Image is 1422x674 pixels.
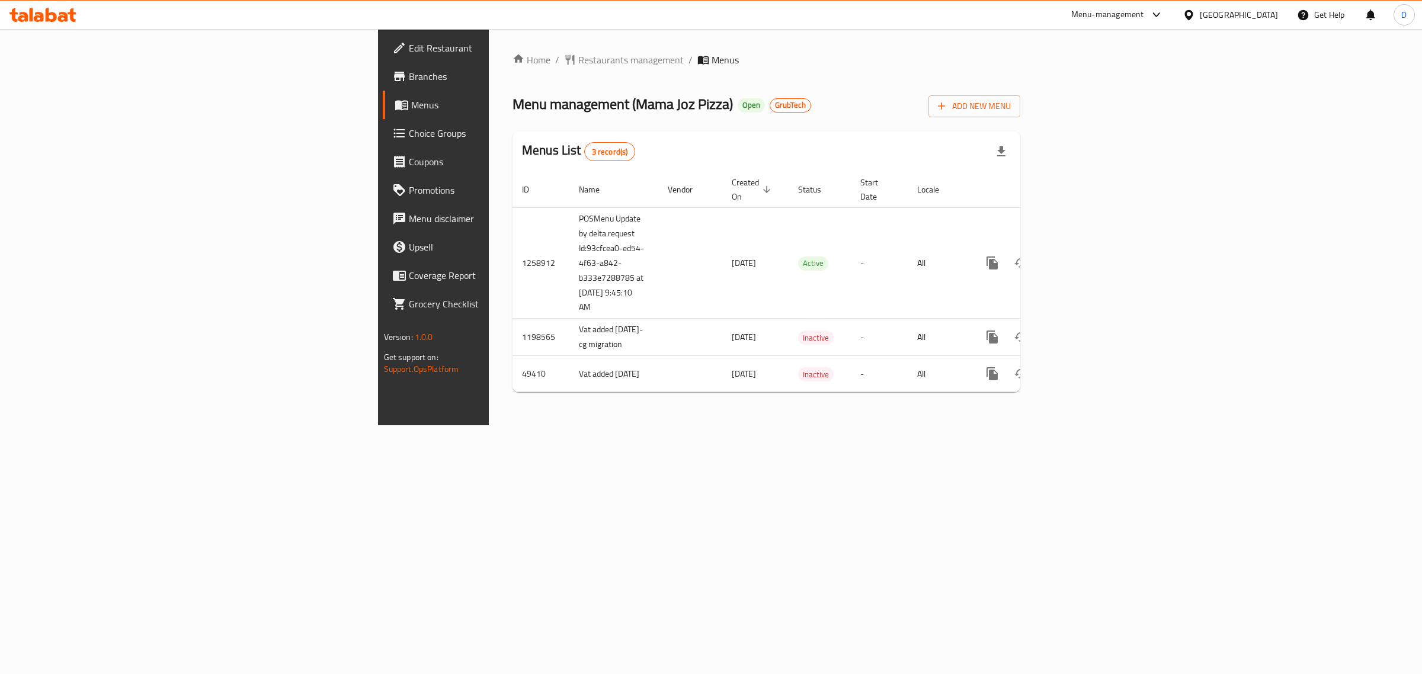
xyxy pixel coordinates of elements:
span: 1.0.0 [415,329,433,345]
div: Menu-management [1071,8,1144,22]
td: - [851,319,908,356]
span: Open [738,100,765,110]
a: Promotions [383,176,616,204]
a: Menu disclaimer [383,204,616,233]
th: Actions [969,172,1101,208]
button: more [978,249,1007,277]
h2: Menus List [522,142,635,161]
a: Grocery Checklist [383,290,616,318]
span: D [1401,8,1407,21]
td: - [851,207,908,319]
a: Edit Restaurant [383,34,616,62]
div: Open [738,98,765,113]
span: Status [798,182,837,197]
button: more [978,360,1007,388]
div: Active [798,256,828,271]
span: Coverage Report [409,268,606,283]
div: Export file [987,137,1016,166]
button: more [978,323,1007,351]
li: / [688,53,693,67]
span: ID [522,182,545,197]
span: Locale [917,182,955,197]
table: enhanced table [513,172,1101,393]
div: Inactive [798,367,834,381]
span: Coupons [409,155,606,169]
span: Vendor [668,182,708,197]
span: Get support on: [384,349,438,365]
a: Coupons [383,147,616,176]
span: Menu disclaimer [409,211,606,226]
a: Upsell [383,233,616,261]
td: All [908,356,969,392]
span: Add New Menu [938,99,1011,114]
nav: breadcrumb [513,53,1020,67]
span: Menus [712,53,739,67]
span: Choice Groups [409,126,606,140]
button: Change Status [1007,360,1035,388]
a: Branches [383,62,616,91]
a: Menus [383,91,616,119]
div: [GEOGRAPHIC_DATA] [1200,8,1278,21]
a: Support.OpsPlatform [384,361,459,377]
span: Active [798,256,828,270]
span: [DATE] [732,329,756,345]
span: Restaurants management [578,53,684,67]
span: Promotions [409,183,606,197]
span: Start Date [860,175,893,204]
td: All [908,207,969,319]
span: Branches [409,69,606,84]
span: Menus [411,98,606,112]
span: Edit Restaurant [409,41,606,55]
div: Total records count [584,142,636,161]
a: Choice Groups [383,119,616,147]
span: Version: [384,329,413,345]
td: All [908,319,969,356]
button: Add New Menu [928,95,1020,117]
span: Menu management ( Mama Joz Pizza ) [513,91,733,117]
span: [DATE] [732,255,756,271]
td: - [851,356,908,392]
a: Coverage Report [383,261,616,290]
span: Name [579,182,615,197]
button: Change Status [1007,249,1035,277]
span: Inactive [798,368,834,381]
span: Inactive [798,331,834,345]
span: [DATE] [732,366,756,381]
a: Restaurants management [564,53,684,67]
button: Change Status [1007,323,1035,351]
span: Created On [732,175,774,204]
span: 3 record(s) [585,146,635,158]
span: GrubTech [770,100,811,110]
span: Upsell [409,240,606,254]
span: Grocery Checklist [409,297,606,311]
